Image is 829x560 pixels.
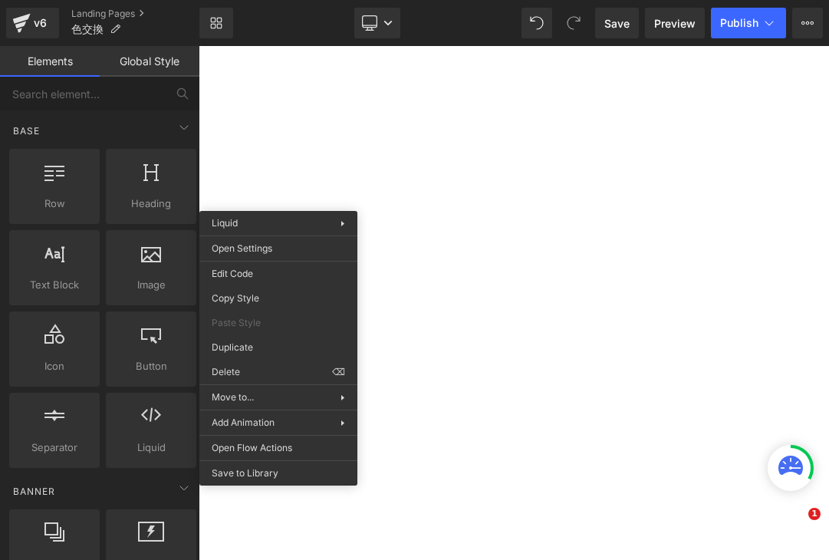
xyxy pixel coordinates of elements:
span: Delete [212,365,332,379]
span: Heading [110,196,192,212]
span: Liquid [212,217,238,229]
a: Global Style [100,46,199,77]
span: 色交換 [71,23,104,35]
span: Image [110,277,192,293]
span: Open Flow Actions [212,441,345,455]
span: Icon [14,358,95,374]
span: Row [14,196,95,212]
span: Publish [720,17,758,29]
a: Preview [645,8,705,38]
span: Open Settings [212,242,345,255]
a: New Library [199,8,233,38]
span: ⌫ [332,365,345,379]
a: v6 [6,8,59,38]
iframe: Intercom live chat [777,508,814,545]
span: Duplicate [212,341,345,354]
span: Banner [12,484,57,499]
span: Liquid [110,440,192,456]
span: Button [110,358,192,374]
button: More [792,8,823,38]
span: Base [12,124,41,138]
span: Save [604,15,630,31]
button: Undo [521,8,552,38]
button: Publish [711,8,786,38]
div: v6 [31,13,50,33]
button: Redo [558,8,589,38]
a: Landing Pages [71,8,199,20]
span: Add Animation [212,416,340,430]
span: Copy Style [212,292,345,305]
span: Move to... [212,390,340,404]
span: Text Block [14,277,95,293]
span: Edit Code [212,267,345,281]
span: Separator [14,440,95,456]
span: Save to Library [212,466,345,480]
span: Paste Style [212,316,345,330]
span: 1 [808,508,821,520]
span: Preview [654,15,696,31]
